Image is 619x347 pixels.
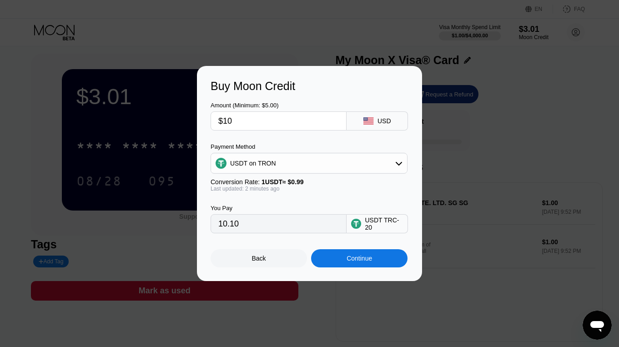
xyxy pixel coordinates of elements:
div: Back [211,249,307,267]
div: Conversion Rate: [211,178,408,186]
input: $0.00 [218,112,339,130]
div: Buy Moon Credit [211,80,408,93]
div: Back [252,255,266,262]
div: Amount (Minimum: $5.00) [211,102,347,109]
div: Continue [347,255,372,262]
div: USDT on TRON [230,160,276,167]
div: Payment Method [211,143,408,150]
div: USD [377,117,391,125]
div: USDT on TRON [211,154,407,172]
div: USDT TRC-20 [365,216,403,231]
iframe: Button to launch messaging window [583,311,612,340]
div: You Pay [211,205,347,211]
span: 1 USDT ≈ $0.99 [262,178,304,186]
div: Last updated: 2 minutes ago [211,186,408,192]
div: Continue [311,249,408,267]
